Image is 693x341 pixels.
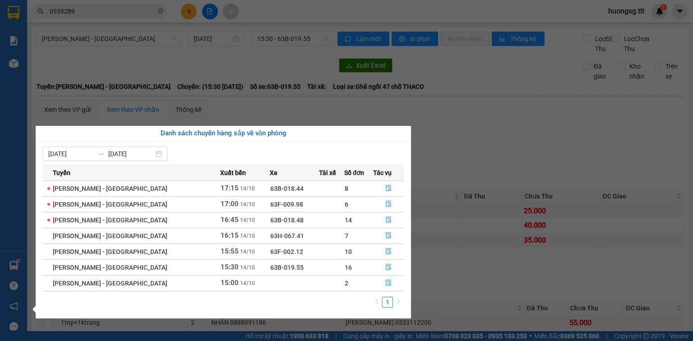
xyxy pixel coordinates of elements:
span: 14/10 [240,280,255,286]
span: file-done [385,264,392,271]
span: 14 [345,217,352,224]
span: 63H-067.41 [270,232,304,240]
span: file-done [385,201,392,208]
div: Danh sách chuyến hàng sắp về văn phòng [43,128,404,139]
span: 14/10 [240,264,255,271]
button: file-done [374,181,403,196]
span: 63F-002.12 [270,248,303,255]
button: left [371,297,382,308]
span: Tác vụ [373,168,392,178]
span: 15:30 [221,263,239,271]
span: 15:55 [221,247,239,255]
span: 63B-018.48 [270,217,304,224]
span: [PERSON_NAME] - [GEOGRAPHIC_DATA] [53,217,167,224]
span: 14/10 [240,185,255,192]
span: 15:00 [221,279,239,287]
span: 6 [345,201,348,208]
span: [PERSON_NAME] - [GEOGRAPHIC_DATA] [53,201,167,208]
button: file-done [374,213,403,227]
span: Xe [270,168,277,178]
input: Từ ngày [48,149,94,159]
button: file-done [374,197,403,212]
button: file-done [374,276,403,290]
span: Tài xế [319,168,336,178]
span: [PERSON_NAME] - [GEOGRAPHIC_DATA] [53,280,167,287]
span: 14/10 [240,201,255,207]
span: 16:45 [221,216,239,224]
span: 10 [345,248,352,255]
input: Đến ngày [108,149,154,159]
li: Next Page [393,297,404,308]
button: file-done [374,260,403,275]
span: 16 [345,264,352,271]
span: file-done [385,280,392,287]
span: Tuyến [53,168,70,178]
span: file-done [385,232,392,240]
span: 63B-018.44 [270,185,304,192]
span: file-done [385,248,392,255]
span: right [396,299,401,304]
span: 7 [345,232,348,240]
span: 14/10 [240,233,255,239]
span: swap-right [97,150,105,157]
li: Previous Page [371,297,382,308]
span: [PERSON_NAME] - [GEOGRAPHIC_DATA] [53,248,167,255]
span: Xuất bến [220,168,246,178]
span: 2 [345,280,348,287]
span: file-done [385,185,392,192]
span: 17:15 [221,184,239,192]
span: 63B-019.55 [270,264,304,271]
button: file-done [374,244,403,259]
a: 1 [383,297,393,307]
span: 14/10 [240,249,255,255]
span: [PERSON_NAME] - [GEOGRAPHIC_DATA] [53,232,167,240]
span: 16:15 [221,231,239,240]
button: right [393,297,404,308]
span: [PERSON_NAME] - [GEOGRAPHIC_DATA] [53,264,167,271]
button: file-done [374,229,403,243]
span: file-done [385,217,392,224]
span: Số đơn [344,168,365,178]
span: 8 [345,185,348,192]
span: [PERSON_NAME] - [GEOGRAPHIC_DATA] [53,185,167,192]
span: left [374,299,379,304]
span: 63F-009.98 [270,201,303,208]
li: 1 [382,297,393,308]
span: 14/10 [240,217,255,223]
span: 17:00 [221,200,239,208]
span: to [97,150,105,157]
